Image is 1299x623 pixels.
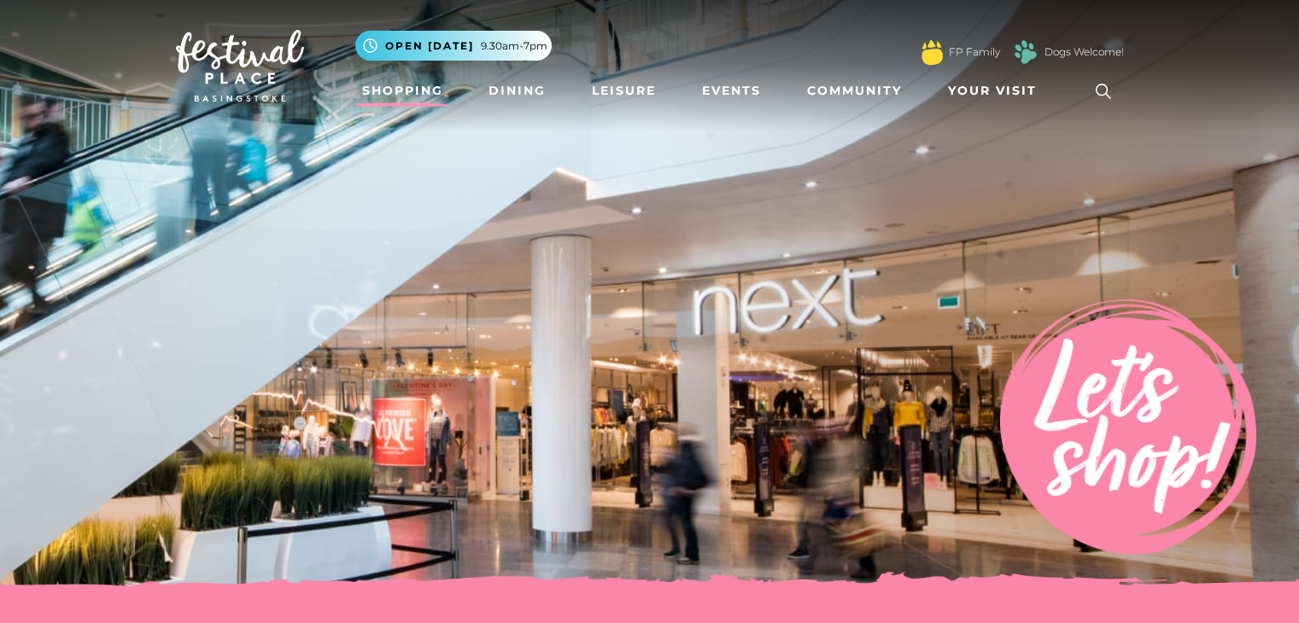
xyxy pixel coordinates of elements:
a: Community [800,75,909,107]
a: Shopping [355,75,450,107]
a: Your Visit [941,75,1052,107]
a: FP Family [949,44,1000,60]
a: Events [695,75,768,107]
button: Open [DATE] 9.30am-7pm [355,31,552,61]
span: Your Visit [948,82,1037,100]
a: Dining [482,75,553,107]
a: Dogs Welcome! [1044,44,1124,60]
span: Open [DATE] [385,38,474,54]
span: 9.30am-7pm [481,38,547,54]
img: Festival Place Logo [176,30,304,102]
a: Leisure [585,75,663,107]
